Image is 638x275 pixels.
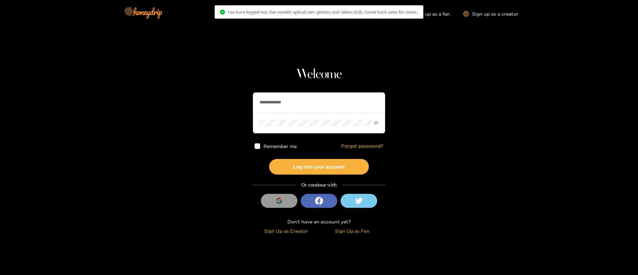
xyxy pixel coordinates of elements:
button: Log into your account [269,159,369,175]
span: eye-invisible [374,121,378,125]
div: Or continue with [253,181,385,189]
span: Remember me [264,144,297,149]
div: Sign Up as Fan [321,227,383,235]
span: You have logged out. Our models upload new photos and videos daily. Come back soon for more.. [228,9,418,15]
a: Sign up as a creator [463,11,518,17]
a: Sign up as a fan [404,11,450,17]
a: Forgot password? [341,143,383,149]
h1: Welcome [253,67,385,82]
span: check-circle [220,10,225,15]
div: Don't have an account yet? [253,218,385,225]
div: Sign Up as Creator [255,227,317,235]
